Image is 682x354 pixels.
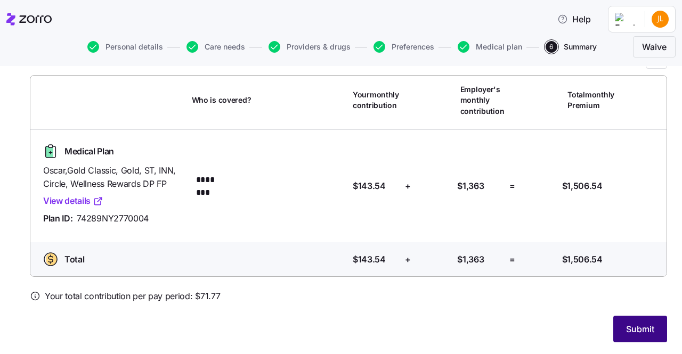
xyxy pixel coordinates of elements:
[192,95,251,105] span: Who is covered?
[371,41,434,53] a: Preferences
[546,41,597,53] button: 6Summary
[405,253,411,266] span: +
[353,89,399,111] span: Your monthly contribution
[266,41,351,53] a: Providers & drugs
[460,84,506,117] span: Employer's monthly contribution
[374,41,434,53] button: Preferences
[549,9,599,30] button: Help
[456,41,522,53] a: Medical plan
[509,253,515,266] span: =
[186,41,245,53] button: Care needs
[77,212,149,225] span: 74289NY2770004
[392,43,434,51] span: Preferences
[85,41,163,53] a: Personal details
[105,43,163,51] span: Personal details
[562,179,603,193] span: $1,506.54
[353,253,386,266] span: $143.54
[546,41,557,53] span: 6
[633,36,676,57] button: Waive
[567,89,614,111] span: Total monthly Premium
[613,316,667,342] button: Submit
[64,145,114,158] span: Medical Plan
[642,40,667,53] span: Waive
[626,323,654,335] span: Submit
[43,164,183,191] span: Oscar , Gold Classic, Gold, ST, INN, Circle, Wellness Rewards DP FP
[615,13,636,26] img: Employer logo
[564,43,597,51] span: Summary
[43,212,72,225] span: Plan ID:
[476,43,522,51] span: Medical plan
[184,41,245,53] a: Care needs
[557,13,591,26] span: Help
[353,179,386,193] span: $143.54
[562,253,603,266] span: $1,506.54
[652,11,669,28] img: 6f459adba7b1157317e596b86dae98fa
[457,253,484,266] span: $1,363
[64,253,84,266] span: Total
[405,179,411,193] span: +
[43,194,103,208] a: View details
[269,41,351,53] button: Providers & drugs
[457,179,484,193] span: $1,363
[509,179,515,193] span: =
[87,41,163,53] button: Personal details
[458,41,522,53] button: Medical plan
[205,43,245,51] span: Care needs
[45,290,220,303] span: Your total contribution per pay period: $ 71.77
[543,41,597,53] a: 6Summary
[287,43,351,51] span: Providers & drugs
